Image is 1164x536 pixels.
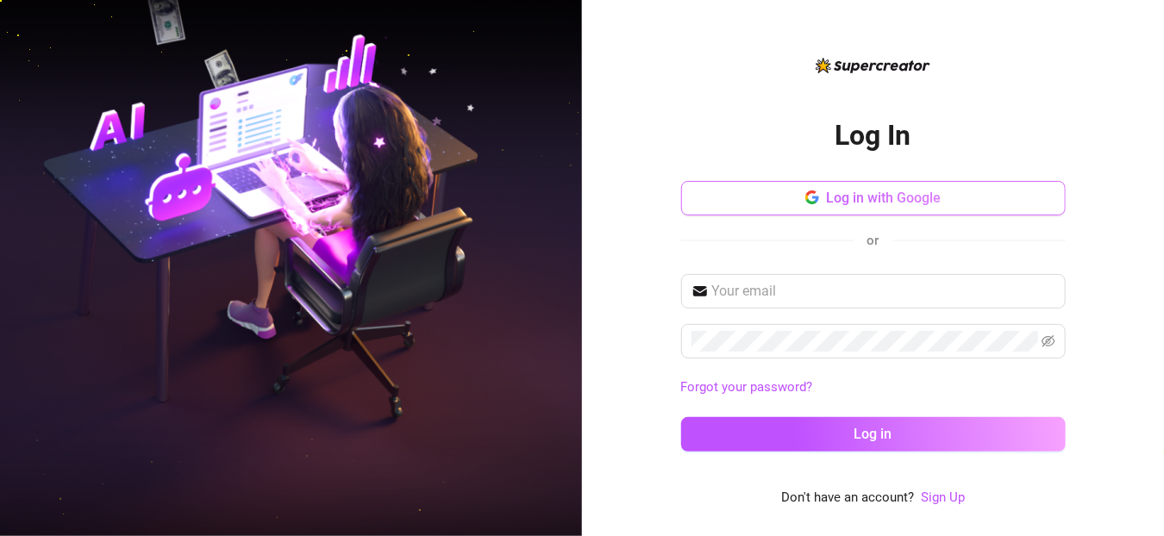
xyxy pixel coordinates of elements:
a: Sign Up [921,488,965,508]
button: Log in with Google [681,181,1066,215]
span: Log in [854,426,892,442]
a: Forgot your password? [681,379,813,395]
input: Your email [712,281,1055,302]
span: Don't have an account? [781,488,914,508]
h2: Log In [835,118,911,153]
img: logo-BBDzfeDw.svg [816,58,930,73]
span: or [867,233,879,248]
span: Log in with Google [826,190,941,206]
button: Log in [681,417,1066,452]
span: eye-invisible [1042,334,1055,348]
a: Sign Up [921,489,965,505]
a: Forgot your password? [681,377,1066,398]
